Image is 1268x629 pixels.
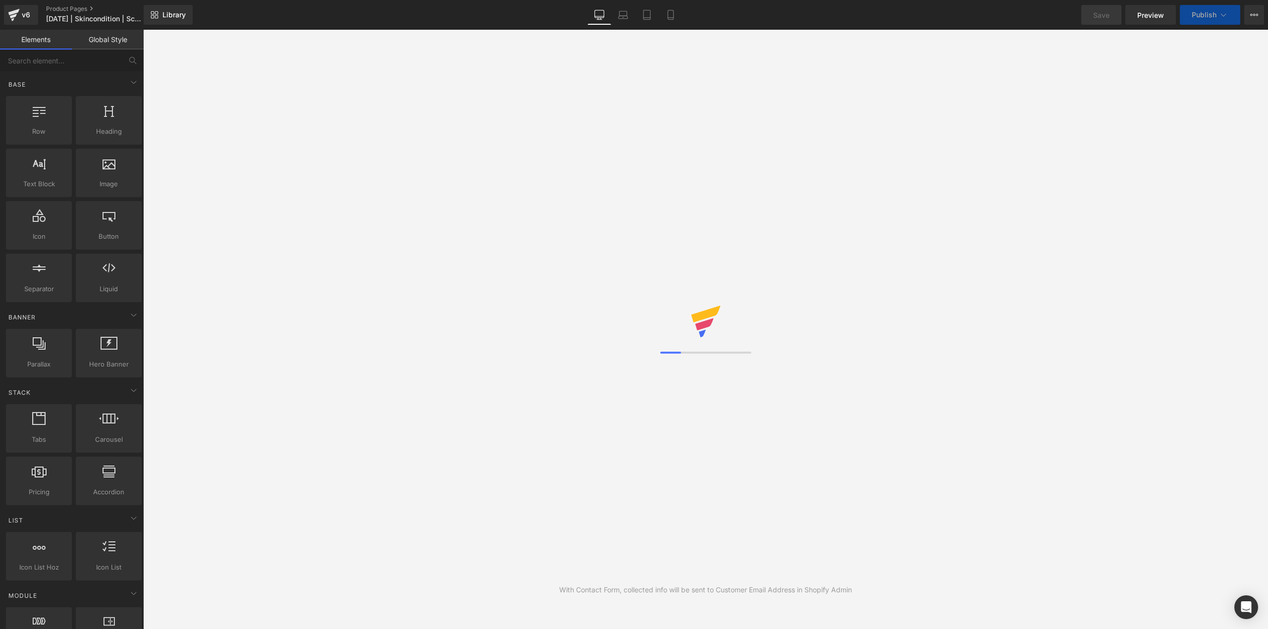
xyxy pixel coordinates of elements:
[79,126,139,137] span: Heading
[659,5,683,25] a: Mobile
[46,15,141,23] span: [DATE] | Skincondition | Scarcity
[1093,10,1109,20] span: Save
[79,284,139,294] span: Liquid
[9,434,69,445] span: Tabs
[1192,11,1216,19] span: Publish
[587,5,611,25] a: Desktop
[9,231,69,242] span: Icon
[79,434,139,445] span: Carousel
[46,5,160,13] a: Product Pages
[7,80,27,89] span: Base
[1234,595,1258,619] div: Open Intercom Messenger
[9,359,69,369] span: Parallax
[9,126,69,137] span: Row
[162,10,186,19] span: Library
[9,284,69,294] span: Separator
[79,179,139,189] span: Image
[144,5,193,25] a: New Library
[72,30,144,50] a: Global Style
[9,179,69,189] span: Text Block
[9,562,69,573] span: Icon List Hoz
[7,516,24,525] span: List
[79,359,139,369] span: Hero Banner
[7,591,38,600] span: Module
[79,231,139,242] span: Button
[20,8,32,21] div: v6
[7,388,32,397] span: Stack
[635,5,659,25] a: Tablet
[4,5,38,25] a: v6
[7,313,37,322] span: Banner
[1244,5,1264,25] button: More
[1180,5,1240,25] button: Publish
[1137,10,1164,20] span: Preview
[79,487,139,497] span: Accordion
[79,562,139,573] span: Icon List
[559,584,852,595] div: With Contact Form, collected info will be sent to Customer Email Address in Shopify Admin
[9,487,69,497] span: Pricing
[611,5,635,25] a: Laptop
[1125,5,1176,25] a: Preview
